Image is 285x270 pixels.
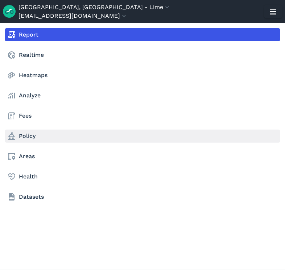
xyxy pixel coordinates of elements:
a: Heatmaps [5,69,280,82]
a: Policy [5,130,280,143]
a: Health [5,170,280,183]
a: Datasets [5,190,280,203]
a: Analyze [5,89,280,102]
a: Areas [5,150,280,163]
a: Realtime [5,48,280,62]
a: Report [5,28,280,41]
img: Ride Report [3,5,18,18]
button: [GEOGRAPHIC_DATA], [GEOGRAPHIC_DATA] - Lime [18,3,171,12]
a: Fees [5,109,280,122]
button: [EMAIL_ADDRESS][DOMAIN_NAME] [18,12,128,20]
